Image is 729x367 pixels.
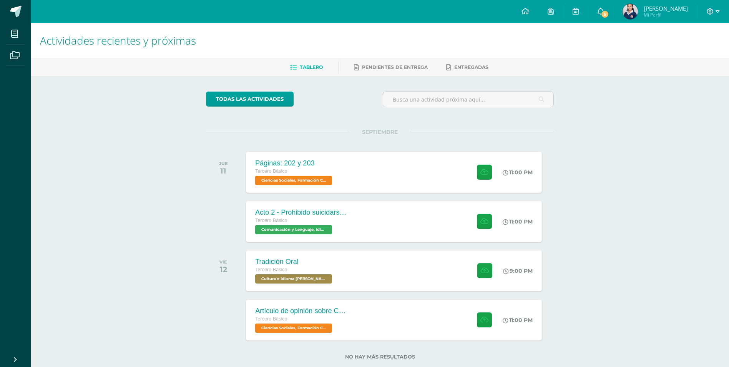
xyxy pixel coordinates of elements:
[644,5,688,12] span: [PERSON_NAME]
[503,317,533,324] div: 11:00 PM
[300,64,323,70] span: Tablero
[503,169,533,176] div: 11:00 PM
[601,10,609,18] span: 5
[290,61,323,73] a: Tablero
[255,209,347,217] div: Acto 2 - Prohibido suicidarse en primavera
[206,92,294,107] a: todas las Actividades
[206,354,554,360] label: No hay más resultados
[350,128,410,135] span: SEPTIEMBRE
[255,307,347,315] div: Artículo de opinión sobre Conflicto Armado Interno
[255,168,287,174] span: Tercero Básico
[503,218,533,225] div: 11:00 PM
[219,161,228,166] div: JUE
[255,176,332,185] span: Ciencias Sociales, Formación Ciudadana e Interculturalidad 'B'
[255,324,332,333] span: Ciencias Sociales, Formación Ciudadana e Interculturalidad 'B'
[219,166,228,175] div: 11
[623,4,638,19] img: 78603c7beb380294f096518bc3e7acad.png
[255,267,287,272] span: Tercero Básico
[383,92,553,107] input: Busca una actividad próxima aquí...
[354,61,428,73] a: Pendientes de entrega
[255,274,332,284] span: Cultura e Idioma Maya Garífuna o Xinca 'B'
[644,12,688,18] span: Mi Perfil
[446,61,488,73] a: Entregadas
[362,64,428,70] span: Pendientes de entrega
[255,225,332,234] span: Comunicación y Lenguaje, Idioma Español 'B'
[503,267,533,274] div: 9:00 PM
[255,316,287,322] span: Tercero Básico
[40,33,196,48] span: Actividades recientes y próximas
[219,259,227,265] div: VIE
[255,218,287,223] span: Tercero Básico
[454,64,488,70] span: Entregadas
[255,258,334,266] div: Tradición Oral
[219,265,227,274] div: 12
[255,159,334,167] div: Páginas: 202 y 203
